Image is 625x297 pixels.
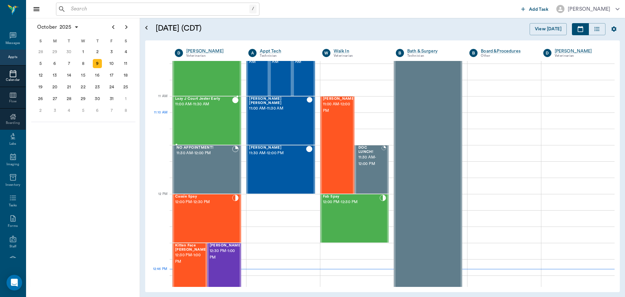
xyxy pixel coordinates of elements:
[107,47,116,56] div: Friday, October 3, 2025
[519,3,551,15] button: Add Task
[79,94,88,103] div: Wednesday, October 29, 2025
[121,59,130,68] div: Saturday, October 11, 2025
[323,101,355,114] span: 11:00 AM - 12:00 PM
[248,49,257,57] div: A
[396,49,404,57] div: B
[9,141,16,146] div: Labs
[407,53,460,59] div: Technician
[175,199,232,205] span: 12:00 PM - 12:30 PM
[481,48,533,54] a: Board &Procedures
[176,150,232,156] span: 11:30 AM - 12:00 PM
[121,94,130,103] div: Saturday, November 1, 2025
[210,244,242,248] span: [PERSON_NAME]
[260,48,312,54] a: Appt Tech
[320,96,354,194] div: CHECKED_IN, 11:00 AM - 12:00 PM
[210,248,242,261] span: 12:30 PM - 1:00 PM
[150,93,167,109] div: 11 AM
[64,106,74,115] div: Tuesday, November 4, 2025
[121,106,130,115] div: Saturday, November 8, 2025
[9,244,16,249] div: Staff
[8,55,17,60] div: Appts
[36,94,45,103] div: Sunday, October 26, 2025
[107,59,116,68] div: Friday, October 10, 2025
[107,106,116,115] div: Friday, November 7, 2025
[175,244,208,252] span: Kitten Face [PERSON_NAME]
[93,82,102,92] div: Thursday, October 23, 2025
[551,3,625,15] button: [PERSON_NAME]
[64,71,74,80] div: Tuesday, October 14, 2025
[121,82,130,92] div: Saturday, October 25, 2025
[322,49,330,57] div: W
[68,5,249,14] input: Search
[93,106,102,115] div: Thursday, November 6, 2025
[173,145,241,194] div: BOOKED, 11:30 AM - 12:00 PM
[407,48,460,54] div: Bath & Surgery
[249,5,257,13] div: /
[186,53,239,59] div: Veterinarian
[121,71,130,80] div: Saturday, October 18, 2025
[269,47,292,96] div: READY_TO_CHECKOUT, 10:30 AM - 11:00 AM
[58,22,73,32] span: 2025
[323,195,380,199] span: Fab Spay
[79,47,88,56] div: Wednesday, October 1, 2025
[48,36,62,46] div: M
[93,94,102,103] div: Thursday, October 30, 2025
[93,59,102,68] div: Today, Thursday, October 9, 2025
[175,97,232,101] span: Lazy J Court Jester Early
[207,243,242,292] div: CHECKED_IN, 12:30 PM - 1:00 PM
[93,71,102,80] div: Thursday, October 16, 2025
[354,145,389,194] div: BOOKED, 11:30 AM - 12:00 PM
[8,224,18,229] div: Forms
[36,106,45,115] div: Sunday, November 2, 2025
[36,71,45,80] div: Sunday, October 12, 2025
[64,47,74,56] div: Tuesday, September 30, 2025
[7,275,22,290] div: Open Intercom Messenger
[292,47,315,96] div: READY_TO_CHECKOUT, 10:30 AM - 11:00 AM
[50,106,59,115] div: Monday, November 3, 2025
[64,82,74,92] div: Tuesday, October 21, 2025
[64,59,74,68] div: Tuesday, October 7, 2025
[34,21,82,34] button: October2025
[90,36,104,46] div: T
[175,101,232,108] span: 11:00 AM - 11:30 AM
[76,36,90,46] div: W
[186,48,239,54] a: [PERSON_NAME]
[64,94,74,103] div: Tuesday, October 28, 2025
[176,146,232,150] span: NO APPOINTMENT!
[79,71,88,80] div: Wednesday, October 15, 2025
[260,53,312,59] div: Technician
[62,36,76,46] div: T
[249,97,307,105] span: [PERSON_NAME] [PERSON_NAME]
[173,96,241,145] div: CHECKED_OUT, 11:00 AM - 11:30 AM
[50,94,59,103] div: Monday, October 27, 2025
[6,41,21,46] div: Messages
[323,199,380,205] span: 12:00 PM - 12:30 PM
[173,243,207,292] div: CHECKED_IN, 12:30 PM - 1:00 PM
[107,94,116,103] div: Friday, October 31, 2025
[249,146,306,150] span: [PERSON_NAME]
[358,154,382,167] span: 11:30 AM - 12:00 PM
[30,3,43,16] button: Close drawer
[323,97,355,101] span: [PERSON_NAME]
[107,21,120,34] button: Previous page
[50,47,59,56] div: Monday, September 29, 2025
[107,82,116,92] div: Friday, October 24, 2025
[334,48,386,54] a: Walk In
[79,59,88,68] div: Wednesday, October 8, 2025
[7,162,19,167] div: Imaging
[104,36,119,46] div: F
[118,36,133,46] div: S
[36,47,45,56] div: Sunday, September 28, 2025
[173,194,241,243] div: CHECKED_IN, 12:00 PM - 12:30 PM
[79,82,88,92] div: Wednesday, October 22, 2025
[156,23,326,34] h5: [DATE] (CDT)
[249,150,306,156] span: 11:30 AM - 12:00 PM
[50,59,59,68] div: Monday, October 6, 2025
[93,47,102,56] div: Thursday, October 2, 2025
[246,145,315,194] div: CHECKED_OUT, 11:30 AM - 12:00 PM
[143,15,150,40] button: Open calendar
